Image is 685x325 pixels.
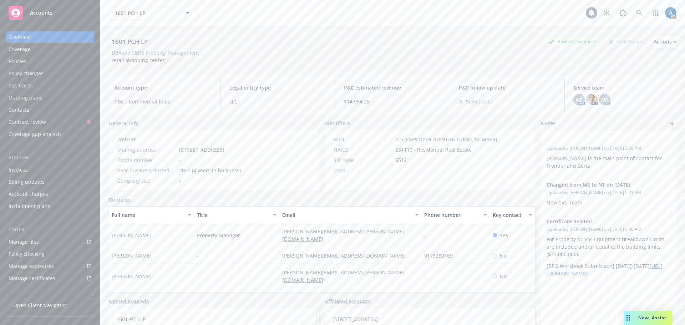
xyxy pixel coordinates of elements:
div: Title [197,211,269,219]
a: [STREET_ADDRESS] [333,316,378,323]
a: Invoices [6,164,94,176]
span: retail shopping center [112,57,165,64]
a: Policy checking [6,248,94,260]
span: Nova Assist [638,315,666,321]
button: 1601 PCH LP [109,6,198,20]
span: Select date [466,98,492,105]
a: Coverage [6,44,94,55]
span: P&C follow up date [459,84,556,91]
a: - [179,136,181,143]
div: Full name [112,211,183,219]
div: Phone number [117,156,176,164]
a: Manage certificates [6,273,94,284]
span: - [395,167,397,174]
a: Manage files [6,236,94,248]
div: Manage certificates [9,273,55,284]
span: [STREET_ADDRESS] [179,146,224,153]
a: 1601 PCH LP [116,316,146,323]
a: Coverage gap analysis [6,128,94,140]
a: Contacts [109,196,131,203]
span: P&C - Commercial lines [115,98,212,105]
a: SSC Cases [6,80,94,91]
div: Company size [117,177,176,184]
div: Email [282,211,411,219]
a: Installment plans [6,200,94,212]
a: Policies [6,56,94,67]
a: add [668,120,676,128]
span: [US_EMPLOYER_IDENTIFICATION_NUMBER] [395,136,497,143]
span: Property Manager [197,232,240,239]
span: Updated by [PERSON_NAME] on [DATE] 2:29 PM [547,145,671,152]
span: - [547,137,652,144]
a: Account charges [6,188,94,200]
div: Quoting plans [9,92,42,103]
div: Installment plans [9,200,50,212]
div: Policy changes [9,68,44,79]
span: [PERSON_NAME] [112,273,152,280]
span: $14,954.25 [344,98,441,105]
div: SSC Cases [9,80,33,91]
div: Overview [9,31,31,43]
span: Changed from MS to NT on [DATE] [547,181,652,188]
span: P&C estimated revenue [344,84,441,91]
a: Switch app [649,6,663,20]
a: - [424,232,432,239]
div: Mailing address [117,146,176,153]
span: Identifiers [325,120,350,127]
span: 1601 PCH LP [115,9,177,17]
span: - [179,177,181,184]
a: Contract review [6,116,94,128]
span: Account type [115,84,212,91]
a: [PERSON_NAME][EMAIL_ADDRESS][PERSON_NAME][DOMAIN_NAME] [282,269,405,283]
div: Policies [9,56,26,67]
span: Updated by [PERSON_NAME] on [DATE] 9:38 AM [547,226,671,233]
a: Contacts [6,104,94,116]
span: Yes [500,232,508,239]
a: Report a Bug [616,6,630,20]
span: 2021 (4 years in business) [179,167,241,174]
div: Manage files [9,236,39,248]
div: Coverage gap analysis [9,128,62,140]
div: Drag to move [624,311,633,325]
a: 9173280169 [424,252,458,259]
a: Stop snowing [599,6,614,20]
button: Full name [109,206,194,223]
div: Changed from MS to NT on [DATE]Updatedby [PERSON_NAME] on [DATE] 5:01 PMNew SVC Team [541,175,676,212]
span: Open Client Navigator [13,301,66,309]
a: Named insureds [109,298,149,305]
div: Contract review [9,116,46,128]
p: For Property policy: Equipment Breakdown Limits are included and/or equal to the building limits ... [547,235,671,258]
div: Phone number [424,211,479,219]
span: Updated by [PERSON_NAME] on [DATE] 5:01 PM [547,189,671,196]
span: General info [109,120,139,127]
span: New SVC Team [547,199,582,206]
span: Accounts [30,10,52,16]
div: Actions [654,35,676,49]
a: Search [632,6,646,20]
div: DBA: c/o CBRE Property Management [112,49,199,56]
span: AO [575,96,583,103]
a: [PERSON_NAME][EMAIL_ADDRESS][PERSON_NAME][DOMAIN_NAME] [282,228,405,242]
img: photo [586,94,598,105]
div: Policy checking [9,248,45,260]
span: - [197,273,199,280]
div: 1601 PCH LP [109,37,151,46]
span: NR [601,96,608,103]
div: NAICS [334,146,392,153]
div: Manage BORs [9,285,42,296]
a: - [424,273,432,280]
div: Total Rewards [605,37,648,46]
div: Business Insurance [545,37,600,46]
button: Actions [654,35,676,49]
button: Email [279,206,421,223]
p: [BPO Workbook Submission] [DATE]-[DATE] [547,262,671,277]
a: Manage BORs [6,285,94,296]
div: Year business started [117,167,176,174]
a: Accounts [6,3,94,23]
span: - [197,252,199,259]
a: Billing updates [6,176,94,188]
div: FEIN [334,136,392,143]
a: Manage exposures [6,260,94,272]
div: Coverage [9,44,31,55]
